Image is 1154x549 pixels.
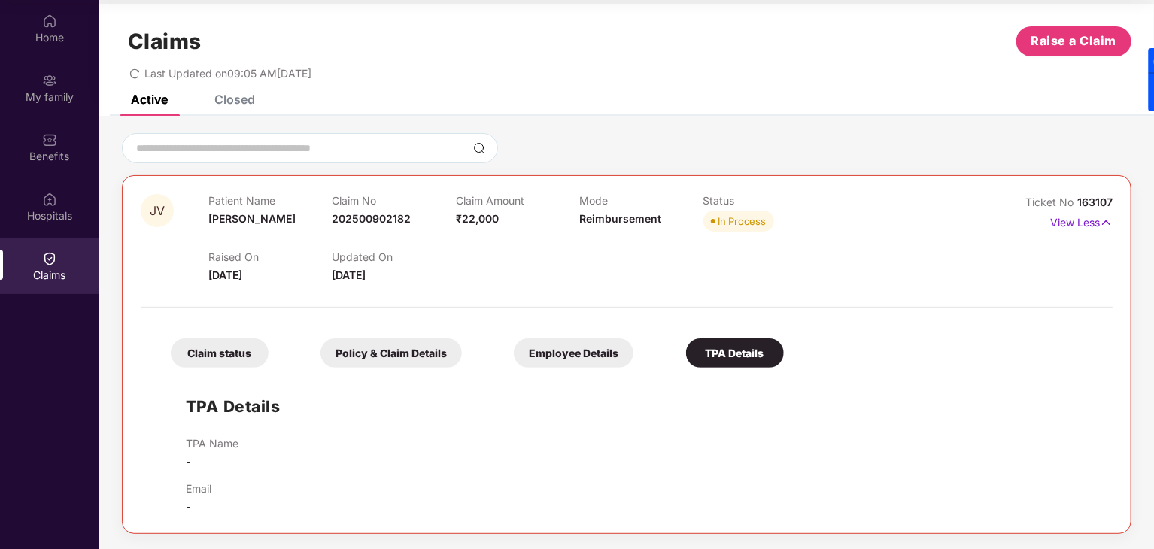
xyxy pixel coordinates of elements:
div: Employee Details [514,338,633,368]
span: 202500902182 [332,212,411,225]
h1: TPA Details [186,394,281,419]
span: [DATE] [208,268,242,281]
span: - [186,455,191,468]
button: Raise a Claim [1016,26,1131,56]
span: Last Updated on 09:05 AM[DATE] [144,67,311,80]
div: Claim status [171,338,269,368]
span: Ticket No [1025,196,1077,208]
p: Updated On [332,250,455,263]
img: svg+xml;base64,PHN2ZyBpZD0iU2VhcmNoLTMyeDMyIiB4bWxucz0iaHR0cDovL3d3dy53My5vcmcvMjAwMC9zdmciIHdpZH... [473,142,485,154]
span: ₹22,000 [456,212,499,225]
span: [PERSON_NAME] [208,212,296,225]
p: TPA Name [186,437,238,450]
img: svg+xml;base64,PHN2ZyBpZD0iQ2xhaW0iIHhtbG5zPSJodHRwOi8vd3d3LnczLm9yZy8yMDAwL3N2ZyIgd2lkdGg9IjIwIi... [42,251,57,266]
img: svg+xml;base64,PHN2ZyBpZD0iSG9tZSIgeG1sbnM9Imh0dHA6Ly93d3cudzMub3JnLzIwMDAvc3ZnIiB3aWR0aD0iMjAiIG... [42,14,57,29]
span: - [186,500,191,513]
p: View Less [1050,211,1113,231]
p: Status [703,194,827,207]
div: TPA Details [686,338,784,368]
div: Closed [214,92,255,107]
img: svg+xml;base64,PHN2ZyB4bWxucz0iaHR0cDovL3d3dy53My5vcmcvMjAwMC9zdmciIHdpZHRoPSIxNyIgaGVpZ2h0PSIxNy... [1100,214,1113,231]
p: Mode [579,194,703,207]
span: Reimbursement [579,212,661,225]
p: Raised On [208,250,332,263]
p: Claim Amount [456,194,579,207]
p: Email [186,482,211,495]
img: svg+xml;base64,PHN2ZyBpZD0iQmVuZWZpdHMiIHhtbG5zPSJodHRwOi8vd3d3LnczLm9yZy8yMDAwL3N2ZyIgd2lkdGg9Ij... [42,132,57,147]
h1: Claims [128,29,202,54]
p: Claim No [332,194,455,207]
span: JV [150,205,165,217]
span: 163107 [1077,196,1113,208]
p: Patient Name [208,194,332,207]
div: Policy & Claim Details [320,338,462,368]
span: redo [129,67,140,80]
div: In Process [718,214,767,229]
span: Raise a Claim [1031,32,1117,50]
div: Active [131,92,168,107]
img: svg+xml;base64,PHN2ZyB3aWR0aD0iMjAiIGhlaWdodD0iMjAiIHZpZXdCb3g9IjAgMCAyMCAyMCIgZmlsbD0ibm9uZSIgeG... [42,73,57,88]
img: svg+xml;base64,PHN2ZyBpZD0iSG9zcGl0YWxzIiB4bWxucz0iaHR0cDovL3d3dy53My5vcmcvMjAwMC9zdmciIHdpZHRoPS... [42,192,57,207]
span: [DATE] [332,268,366,281]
